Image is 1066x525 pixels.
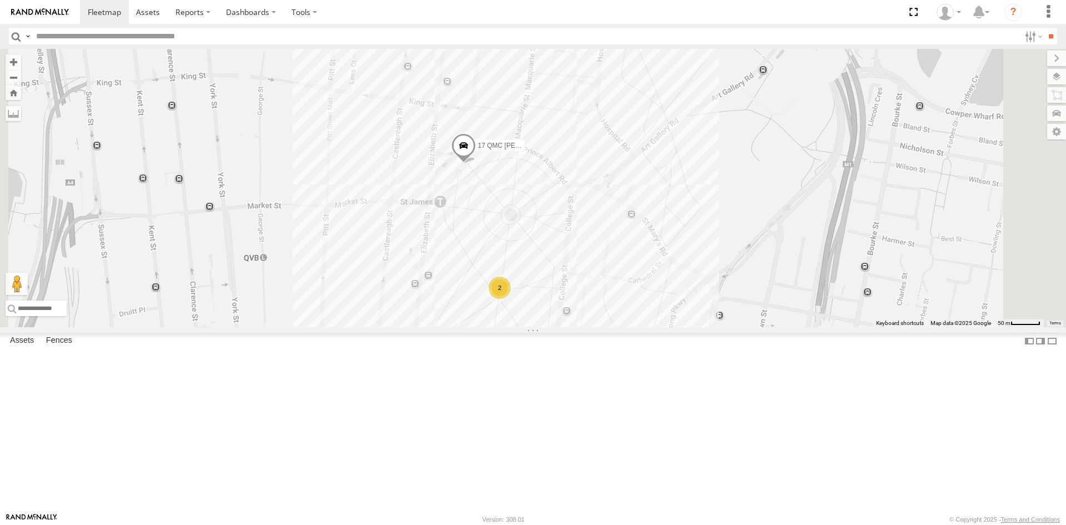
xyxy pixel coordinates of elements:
div: © Copyright 2025 - [949,516,1060,523]
label: Dock Summary Table to the Left [1024,333,1035,349]
button: Zoom Home [6,85,21,100]
label: Map Settings [1047,124,1066,139]
button: Drag Pegman onto the map to open Street View [6,273,28,295]
label: Search Filter Options [1020,28,1044,44]
label: Hide Summary Table [1047,333,1058,349]
div: 2 [489,277,511,299]
label: Fences [41,333,78,349]
img: rand-logo.svg [11,8,69,16]
a: Visit our Website [6,514,57,525]
label: Assets [4,333,39,349]
label: Dock Summary Table to the Right [1035,333,1046,349]
button: Map Scale: 50 m per 50 pixels [994,319,1044,327]
span: Map data ©2025 Google [931,320,991,326]
div: Version: 308.01 [482,516,525,523]
a: Terms and Conditions [1001,516,1060,523]
div: Andres Duran [933,4,965,21]
span: 17 QMC [PERSON_NAME] [478,142,560,149]
button: Zoom out [6,69,21,85]
label: Measure [6,106,21,121]
i: ? [1004,3,1022,21]
label: Search Query [23,28,32,44]
span: 50 m [998,320,1010,326]
button: Zoom in [6,54,21,69]
a: Terms (opens in new tab) [1049,321,1061,326]
button: Keyboard shortcuts [876,319,924,327]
